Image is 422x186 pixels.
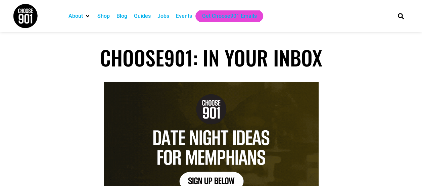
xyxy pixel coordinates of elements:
[68,12,83,20] a: About
[97,12,110,20] a: Shop
[202,12,256,20] a: Get Choose901 Emails
[176,12,192,20] a: Events
[395,10,406,21] div: Search
[65,10,94,22] div: About
[65,10,386,22] nav: Main nav
[13,45,409,69] h1: Choose901: In Your Inbox
[134,12,151,20] a: Guides
[157,12,169,20] a: Jobs
[116,12,127,20] a: Blog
